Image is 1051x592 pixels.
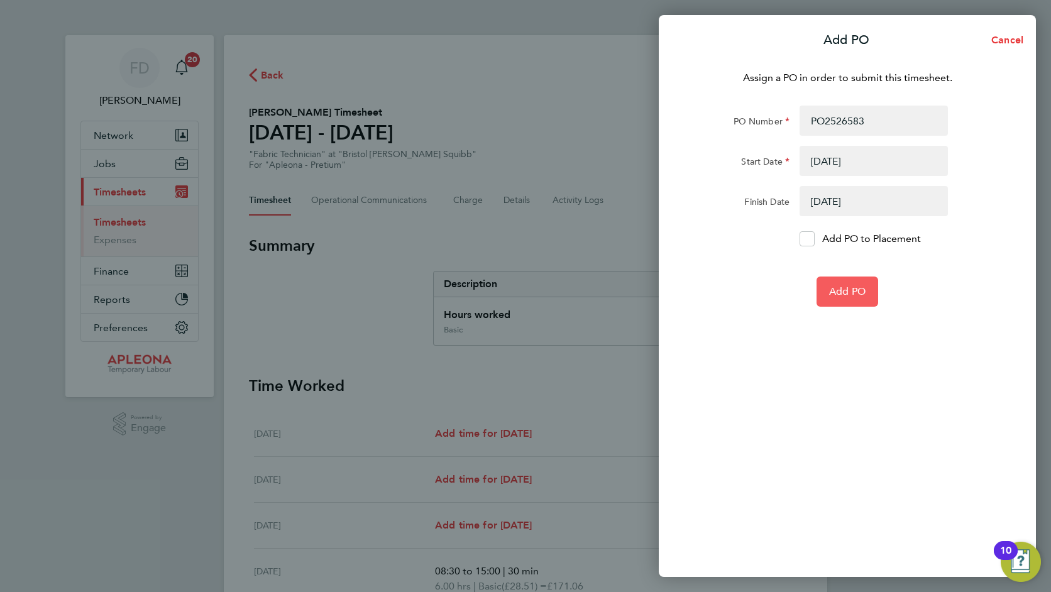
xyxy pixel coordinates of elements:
label: Start Date [741,156,790,171]
span: Cancel [988,34,1023,46]
input: Enter PO Number [800,106,948,136]
p: Assign a PO in order to submit this timesheet. [694,70,1001,85]
span: Add PO [829,285,866,298]
label: PO Number [734,116,790,131]
label: Finish Date [744,196,790,211]
button: Open Resource Center, 10 new notifications [1001,542,1041,582]
div: 10 [1000,551,1011,567]
p: Add PO [823,31,869,49]
button: Add PO [817,277,878,307]
p: Add PO to Placement [822,231,921,246]
button: Cancel [971,28,1036,53]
